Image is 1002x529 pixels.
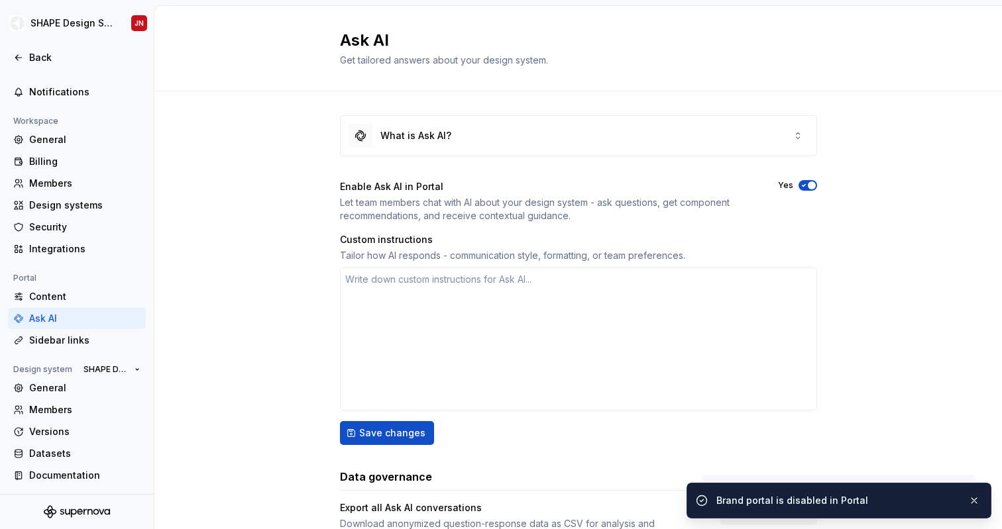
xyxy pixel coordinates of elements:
a: Integrations [8,238,146,260]
h3: Data governance [340,469,432,485]
div: Content [29,290,140,303]
a: Datasets [8,443,146,464]
a: Members [8,173,146,194]
a: Content [8,286,146,307]
a: Sidebar links [8,330,146,351]
span: Save changes [359,426,425,440]
div: Design systems [29,199,140,212]
div: SHAPE Design System [30,17,115,30]
span: Get tailored answers about your design system. [340,54,548,66]
div: Integrations [29,242,140,256]
a: Members [8,399,146,420]
div: Let team members chat with AI about your design system - ask questions, get component recommendat... [340,196,754,222]
div: Versions [29,425,140,438]
img: 1131f18f-9b94-42a4-847a-eabb54481545.png [9,15,25,31]
a: Notifications [8,81,146,103]
span: SHAPE Design System [83,364,129,375]
div: Notifications [29,85,140,99]
div: Brand portal is disabled in Portal [716,494,958,507]
label: Yes [778,180,793,191]
div: General [29,381,140,395]
a: Design systems [8,195,146,216]
div: Design system [8,361,78,377]
div: Export all Ask AI conversations [340,501,696,514]
div: Security [29,220,140,234]
a: Back [8,47,146,68]
svg: Supernova Logo [44,505,110,518]
a: Security [8,216,146,238]
div: General [29,133,140,146]
div: Billing [29,155,140,168]
button: SHAPE Design SystemJN [3,9,151,38]
a: General [8,377,146,399]
div: Custom instructions [340,233,817,246]
div: Documentation [29,469,140,482]
a: General [8,129,146,150]
h2: Ask AI [340,30,801,51]
a: Documentation [8,465,146,486]
a: Billing [8,151,146,172]
div: Workspace [8,113,64,129]
div: Tailor how AI responds - communication style, formatting, or team preferences. [340,249,817,262]
a: Ask AI [8,308,146,329]
button: Save changes [340,421,434,445]
div: What is Ask AI? [380,129,451,142]
div: Ask AI [29,312,140,325]
div: Sidebar links [29,334,140,347]
div: Members [29,403,140,416]
div: JN [135,18,144,28]
div: Back [29,51,140,64]
div: Enable Ask AI in Portal [340,180,754,193]
a: Versions [8,421,146,442]
div: Datasets [29,447,140,460]
div: Portal [8,270,42,286]
div: Members [29,177,140,190]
